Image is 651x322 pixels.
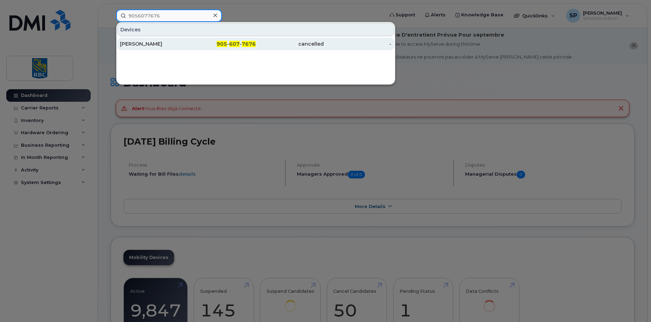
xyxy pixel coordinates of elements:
div: cancelled [256,40,324,47]
div: - - [188,40,256,47]
a: [PERSON_NAME]905-607-7676cancelled- [117,38,394,50]
div: Devices [117,23,394,36]
div: - [324,40,392,47]
span: 7676 [242,41,256,47]
span: 607 [229,41,240,47]
span: 905 [217,41,227,47]
div: [PERSON_NAME] [120,40,188,47]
